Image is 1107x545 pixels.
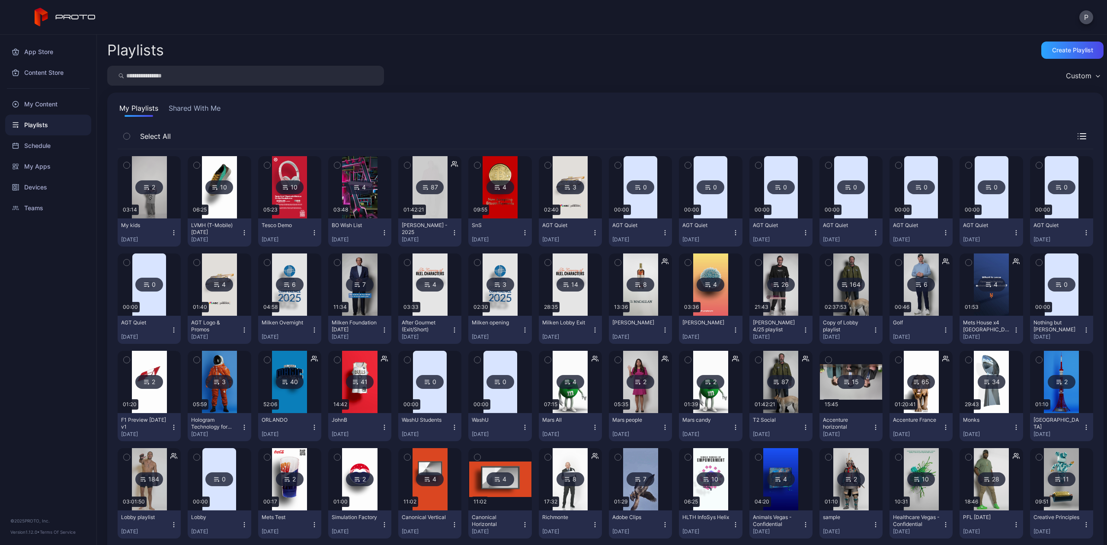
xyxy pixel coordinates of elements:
[1048,180,1075,194] div: 0
[191,302,209,312] div: 01:40
[332,417,379,423] div: JohnB
[893,417,941,423] div: Accenture France
[346,180,374,194] div: 4
[819,218,883,247] button: AGT Quiet[DATE]
[1048,375,1075,389] div: 2
[1030,413,1093,441] button: [GEOGRAPHIC_DATA][DATE]
[472,236,521,243] div: [DATE]
[627,180,654,194] div: 0
[1033,319,1081,333] div: Nothing but Howie
[191,319,239,333] div: AGT Logo & Promos
[978,472,1005,486] div: 28
[697,180,724,194] div: 0
[332,528,381,535] div: [DATE]
[346,472,374,486] div: 2
[118,218,181,247] button: My kids[DATE]
[542,528,592,535] div: [DATE]
[679,316,742,344] button: [PERSON_NAME][DATE]
[893,205,912,215] div: 00:00
[398,316,461,344] button: After Gourmet (Exit/Short)[DATE]
[472,205,489,215] div: 09:55
[682,417,730,423] div: Mars candy
[542,302,560,312] div: 28:35
[682,399,700,410] div: 01:39
[823,528,872,535] div: [DATE]
[472,514,519,528] div: Canonical Horizontal
[542,497,559,507] div: 17:32
[40,529,76,535] a: Terms Of Service
[402,514,449,521] div: Canonical Vertical
[963,417,1011,423] div: Monks
[472,333,521,340] div: [DATE]
[486,278,514,292] div: 3
[5,198,91,218] a: Teams
[1030,510,1093,539] button: Creative Principles[DATE]
[262,497,279,507] div: 00:17
[749,218,813,247] button: AGT Quiet[DATE]
[753,417,800,423] div: T2 Social
[960,413,1023,441] button: Monks[DATE]
[328,510,391,539] button: Simulation Factory[DATE]
[819,510,883,539] button: sample[DATE]
[262,333,311,340] div: [DATE]
[1052,47,1093,54] div: Create Playlist
[907,472,935,486] div: 10
[612,514,660,521] div: Adobe Clips
[332,497,349,507] div: 01:00
[539,510,602,539] button: Richmonte[DATE]
[416,180,444,194] div: 87
[682,236,732,243] div: [DATE]
[557,278,584,292] div: 14
[557,375,584,389] div: 4
[889,218,953,247] button: AGT Quiet[DATE]
[402,236,451,243] div: [DATE]
[753,528,802,535] div: [DATE]
[612,528,662,535] div: [DATE]
[963,222,1011,229] div: AGT Quiet
[188,316,251,344] button: AGT Logo & Promos[DATE]
[889,413,953,441] button: Accenture France[DATE]
[889,316,953,344] button: Golf[DATE]
[697,472,724,486] div: 10
[963,399,981,410] div: 29:43
[191,333,240,340] div: [DATE]
[5,135,91,156] a: Schedule
[978,278,1005,292] div: 4
[837,278,865,292] div: 164
[1048,472,1075,486] div: 11
[472,431,521,438] div: [DATE]
[679,510,742,539] button: HLTH InfoSys Helix[DATE]
[963,514,1011,521] div: PFL Oct 19
[121,205,139,215] div: 03:14
[557,472,584,486] div: 8
[191,417,239,430] div: Hologram Technology for Space
[262,319,309,326] div: Milken Overnight
[1033,528,1083,535] div: [DATE]
[332,302,349,312] div: 11:34
[262,236,311,243] div: [DATE]
[258,218,321,247] button: Tesco Demo[DATE]
[5,42,91,62] a: App Store
[978,180,1005,194] div: 0
[276,472,304,486] div: 2
[823,333,872,340] div: [DATE]
[472,497,488,507] div: 11:02
[609,510,672,539] button: Adobe Clips[DATE]
[398,413,461,441] button: WashU Students[DATE]
[191,236,240,243] div: [DATE]
[191,431,240,438] div: [DATE]
[682,528,732,535] div: [DATE]
[1030,316,1093,344] button: Nothing but [PERSON_NAME][DATE]
[963,431,1012,438] div: [DATE]
[960,510,1023,539] button: PFL [DATE][DATE]
[542,205,560,215] div: 02:40
[276,375,304,389] div: 40
[121,528,170,535] div: [DATE]
[682,302,701,312] div: 03:36
[402,528,451,535] div: [DATE]
[188,218,251,247] button: LVMH (T-Mobile) [DATE][DATE]
[609,218,672,247] button: AGT Quiet[DATE]
[612,333,662,340] div: [DATE]
[753,205,771,215] div: 00:00
[542,431,592,438] div: [DATE]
